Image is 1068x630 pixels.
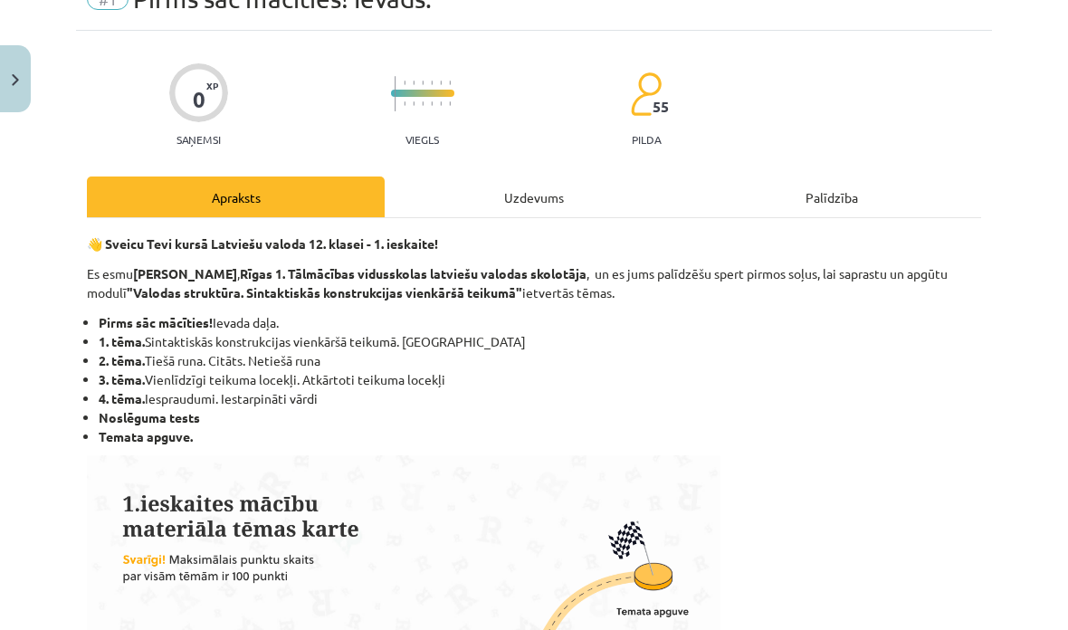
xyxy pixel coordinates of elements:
[449,101,451,106] img: icon-short-line-57e1e144782c952c97e751825c79c345078a6d821885a25fce030b3d8c18986b.svg
[99,390,145,406] strong: 4. tēma.
[87,264,981,302] p: Es esmu , , un es jums palīdzēšu spert pirmos soļus, lai saprastu un apgūtu modulī ietvertās tēmas.
[440,81,442,85] img: icon-short-line-57e1e144782c952c97e751825c79c345078a6d821885a25fce030b3d8c18986b.svg
[12,74,19,86] img: icon-close-lesson-0947bae3869378f0d4975bcd49f059093ad1ed9edebbc8119c70593378902aed.svg
[632,133,661,146] p: pilda
[431,81,433,85] img: icon-short-line-57e1e144782c952c97e751825c79c345078a6d821885a25fce030b3d8c18986b.svg
[683,177,981,217] div: Palīdzība
[431,101,433,106] img: icon-short-line-57e1e144782c952c97e751825c79c345078a6d821885a25fce030b3d8c18986b.svg
[99,352,145,368] strong: 2. tēma.
[99,332,981,351] li: Sintaktiskās konstrukcijas vienkāršā teikumā. [GEOGRAPHIC_DATA]
[440,101,442,106] img: icon-short-line-57e1e144782c952c97e751825c79c345078a6d821885a25fce030b3d8c18986b.svg
[405,133,439,146] p: Viegls
[413,81,415,85] img: icon-short-line-57e1e144782c952c97e751825c79c345078a6d821885a25fce030b3d8c18986b.svg
[630,72,662,117] img: students-c634bb4e5e11cddfef0936a35e636f08e4e9abd3cc4e673bd6f9a4125e45ecb1.svg
[99,351,981,370] li: Tiešā runa. Citāts. Netiešā runa
[99,389,981,408] li: Iespraudumi. Iestarpināti vārdi
[99,313,981,332] li: Ievada daļa.
[87,177,385,217] div: Apraksts
[385,177,682,217] div: Uzdevums
[240,265,586,282] strong: Rīgas 1. Tālmācības vidusskolas latviešu valodas skolotāja
[99,333,145,349] strong: 1. tēma.
[99,314,213,330] strong: Pirms sāc mācīties!
[404,81,405,85] img: icon-short-line-57e1e144782c952c97e751825c79c345078a6d821885a25fce030b3d8c18986b.svg
[133,265,237,282] strong: [PERSON_NAME]
[99,371,145,387] strong: 3. tēma.
[404,101,405,106] img: icon-short-line-57e1e144782c952c97e751825c79c345078a6d821885a25fce030b3d8c18986b.svg
[193,87,205,112] div: 0
[653,99,669,115] span: 55
[395,76,396,111] img: icon-long-line-d9ea69661e0d244f92f715978eff75569469978d946b2353a9bb055b3ed8787d.svg
[169,133,228,146] p: Saņemsi
[99,370,981,389] li: Vienlīdzīgi teikuma locekļi. Atkārtoti teikuma locekļi
[449,81,451,85] img: icon-short-line-57e1e144782c952c97e751825c79c345078a6d821885a25fce030b3d8c18986b.svg
[413,101,415,106] img: icon-short-line-57e1e144782c952c97e751825c79c345078a6d821885a25fce030b3d8c18986b.svg
[206,81,218,91] span: XP
[422,101,424,106] img: icon-short-line-57e1e144782c952c97e751825c79c345078a6d821885a25fce030b3d8c18986b.svg
[422,81,424,85] img: icon-short-line-57e1e144782c952c97e751825c79c345078a6d821885a25fce030b3d8c18986b.svg
[127,284,522,301] strong: "Valodas struktūra. Sintaktiskās konstrukcijas vienkāršā teikumā"
[87,235,438,252] strong: 👋 Sveicu Tevi kursā Latviešu valoda 12. klasei - 1. ieskaite!
[99,409,200,425] strong: Noslēguma tests
[99,428,193,444] strong: Temata apguve.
